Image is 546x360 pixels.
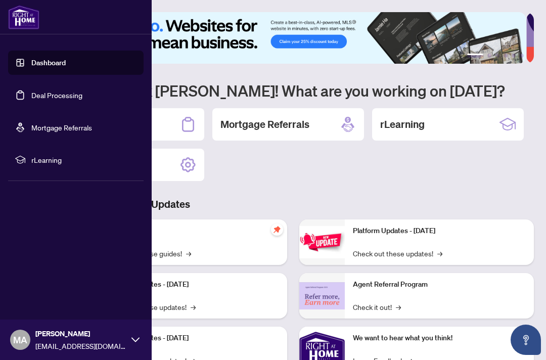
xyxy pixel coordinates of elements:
button: 3 [495,54,499,58]
button: 6 [520,54,524,58]
a: Check it out!→ [353,301,401,312]
img: Platform Updates - June 23, 2025 [299,226,345,258]
p: Agent Referral Program [353,279,526,290]
a: Dashboard [31,58,66,67]
h2: Mortgage Referrals [220,117,309,131]
span: [EMAIL_ADDRESS][DOMAIN_NAME] [35,340,126,351]
button: Open asap [511,325,541,355]
img: Agent Referral Program [299,282,345,310]
a: Mortgage Referrals [31,123,92,132]
button: 4 [504,54,508,58]
span: [PERSON_NAME] [35,328,126,339]
span: MA [13,333,27,347]
p: Self-Help [106,226,279,237]
img: logo [8,5,39,29]
span: → [191,301,196,312]
button: 5 [512,54,516,58]
p: We want to hear what you think! [353,333,526,344]
h1: Welcome back [PERSON_NAME]! What are you working on [DATE]? [53,81,534,100]
span: → [186,248,191,259]
a: Check out these updates!→ [353,248,442,259]
img: Slide 0 [53,12,526,64]
h3: Brokerage & Industry Updates [53,197,534,211]
p: Platform Updates - [DATE] [106,333,279,344]
span: pushpin [271,223,283,236]
p: Platform Updates - [DATE] [106,279,279,290]
span: → [437,248,442,259]
h2: rLearning [380,117,425,131]
a: Deal Processing [31,91,82,100]
p: Platform Updates - [DATE] [353,226,526,237]
span: → [396,301,401,312]
button: 2 [487,54,491,58]
span: rLearning [31,154,136,165]
button: 1 [467,54,483,58]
